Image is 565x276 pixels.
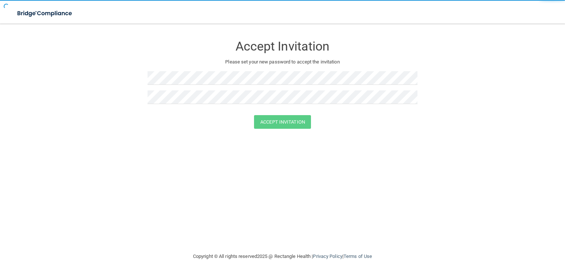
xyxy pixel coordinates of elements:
a: Terms of Use [344,253,372,259]
img: bridge_compliance_login_screen.278c3ca4.svg [11,6,79,21]
p: Please set your new password to accept the invitation [153,58,412,66]
a: Privacy Policy [313,253,342,259]
h3: Accept Invitation [148,39,417,53]
button: Accept Invitation [254,115,311,129]
div: Copyright © All rights reserved 2025 @ Rectangle Health | | [148,245,417,268]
